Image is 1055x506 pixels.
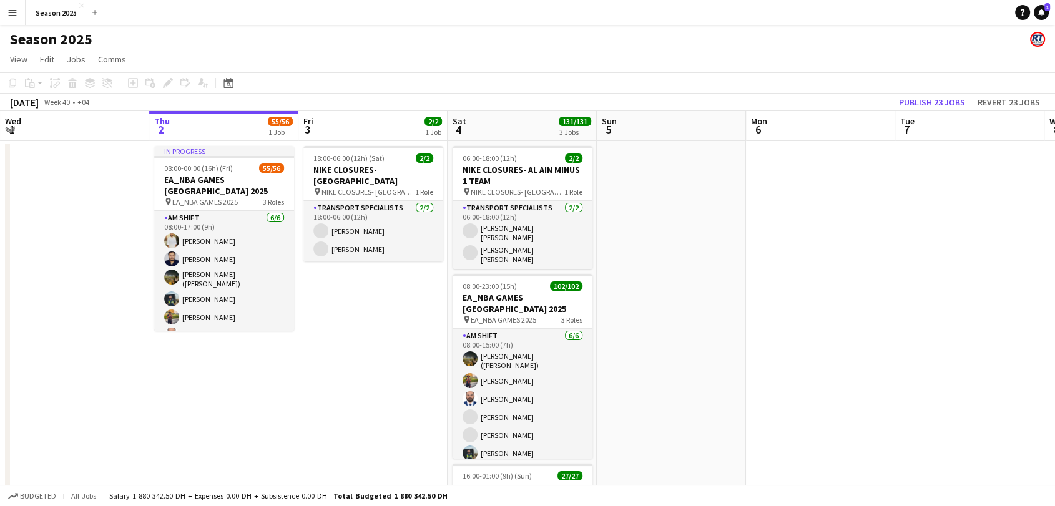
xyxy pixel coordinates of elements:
[77,97,89,107] div: +04
[321,187,415,197] span: NIKE CLOSURES- [GEOGRAPHIC_DATA]
[333,491,448,500] span: Total Budgeted 1 880 342.50 DH
[20,492,56,500] span: Budgeted
[172,197,238,207] span: EA_NBA GAMES 2025
[6,489,58,503] button: Budgeted
[303,164,443,187] h3: NIKE CLOSURES- [GEOGRAPHIC_DATA]
[453,329,592,465] app-card-role: AM SHIFT6/608:00-15:00 (7h)[PERSON_NAME] ([PERSON_NAME])[PERSON_NAME][PERSON_NAME][PERSON_NAME][P...
[559,127,591,137] div: 3 Jobs
[751,115,767,127] span: Mon
[303,201,443,261] app-card-role: Transport Specialists2/218:00-06:00 (12h)[PERSON_NAME][PERSON_NAME]
[313,153,385,163] span: 18:00-06:00 (12h) (Sat)
[463,281,517,291] span: 08:00-23:00 (15h)
[424,117,442,126] span: 2/2
[154,174,294,197] h3: EA_NBA GAMES [GEOGRAPHIC_DATA] 2025
[1034,5,1049,20] a: 1
[154,146,294,156] div: In progress
[471,315,536,324] span: EA_NBA GAMES 2025
[109,491,448,500] div: Salary 1 880 342.50 DH + Expenses 0.00 DH + Subsistence 0.00 DH =
[453,146,592,269] app-job-card: 06:00-18:00 (12h)2/2NIKE CLOSURES- AL AIN MINUS 1 TEAM NIKE CLOSURES- [GEOGRAPHIC_DATA]1 RoleTran...
[303,115,313,127] span: Fri
[69,491,99,500] span: All jobs
[973,94,1045,110] button: Revert 23 jobs
[453,201,592,269] app-card-role: Transport Specialists2/206:00-18:00 (12h)[PERSON_NAME] [PERSON_NAME][PERSON_NAME] [PERSON_NAME]
[453,115,466,127] span: Sat
[154,146,294,331] app-job-card: In progress08:00-00:00 (16h) (Fri)55/56EA_NBA GAMES [GEOGRAPHIC_DATA] 2025 EA_NBA GAMES 20253 Rol...
[602,115,617,127] span: Sun
[67,54,86,65] span: Jobs
[10,54,27,65] span: View
[898,122,915,137] span: 7
[894,94,970,110] button: Publish 23 jobs
[453,274,592,459] app-job-card: 08:00-23:00 (15h)102/102EA_NBA GAMES [GEOGRAPHIC_DATA] 2025 EA_NBA GAMES 20253 RolesAM SHIFT6/608...
[302,122,313,137] span: 3
[557,471,582,480] span: 27/27
[35,51,59,67] a: Edit
[561,315,582,324] span: 3 Roles
[268,117,293,126] span: 55/56
[1044,3,1050,11] span: 1
[259,163,284,173] span: 55/56
[263,197,284,207] span: 3 Roles
[10,96,39,109] div: [DATE]
[164,163,233,173] span: 08:00-00:00 (16h) (Fri)
[41,97,72,107] span: Week 40
[451,122,466,137] span: 4
[425,127,441,137] div: 1 Job
[62,51,91,67] a: Jobs
[600,122,617,137] span: 5
[416,153,433,163] span: 2/2
[152,122,170,137] span: 2
[453,164,592,187] h3: NIKE CLOSURES- AL AIN MINUS 1 TEAM
[415,187,433,197] span: 1 Role
[453,482,592,504] h3: NIKE CLOSURES- [GEOGRAPHIC_DATA]
[564,187,582,197] span: 1 Role
[154,211,294,348] app-card-role: AM SHIFT6/608:00-17:00 (9h)[PERSON_NAME][PERSON_NAME][PERSON_NAME] ([PERSON_NAME])[PERSON_NAME][P...
[40,54,54,65] span: Edit
[453,292,592,314] h3: EA_NBA GAMES [GEOGRAPHIC_DATA] 2025
[5,51,32,67] a: View
[1030,32,1045,47] app-user-avatar: ROAD TRANSIT
[98,54,126,65] span: Comms
[3,122,21,137] span: 1
[93,51,131,67] a: Comms
[154,115,170,127] span: Thu
[303,146,443,261] app-job-card: 18:00-06:00 (12h) (Sat)2/2NIKE CLOSURES- [GEOGRAPHIC_DATA] NIKE CLOSURES- [GEOGRAPHIC_DATA]1 Role...
[900,115,915,127] span: Tue
[559,117,591,126] span: 131/131
[565,153,582,163] span: 2/2
[5,115,21,127] span: Wed
[471,187,564,197] span: NIKE CLOSURES- [GEOGRAPHIC_DATA]
[26,1,87,25] button: Season 2025
[10,30,92,49] h1: Season 2025
[749,122,767,137] span: 6
[463,153,517,163] span: 06:00-18:00 (12h)
[268,127,292,137] div: 1 Job
[463,471,532,480] span: 16:00-01:00 (9h) (Sun)
[550,281,582,291] span: 102/102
